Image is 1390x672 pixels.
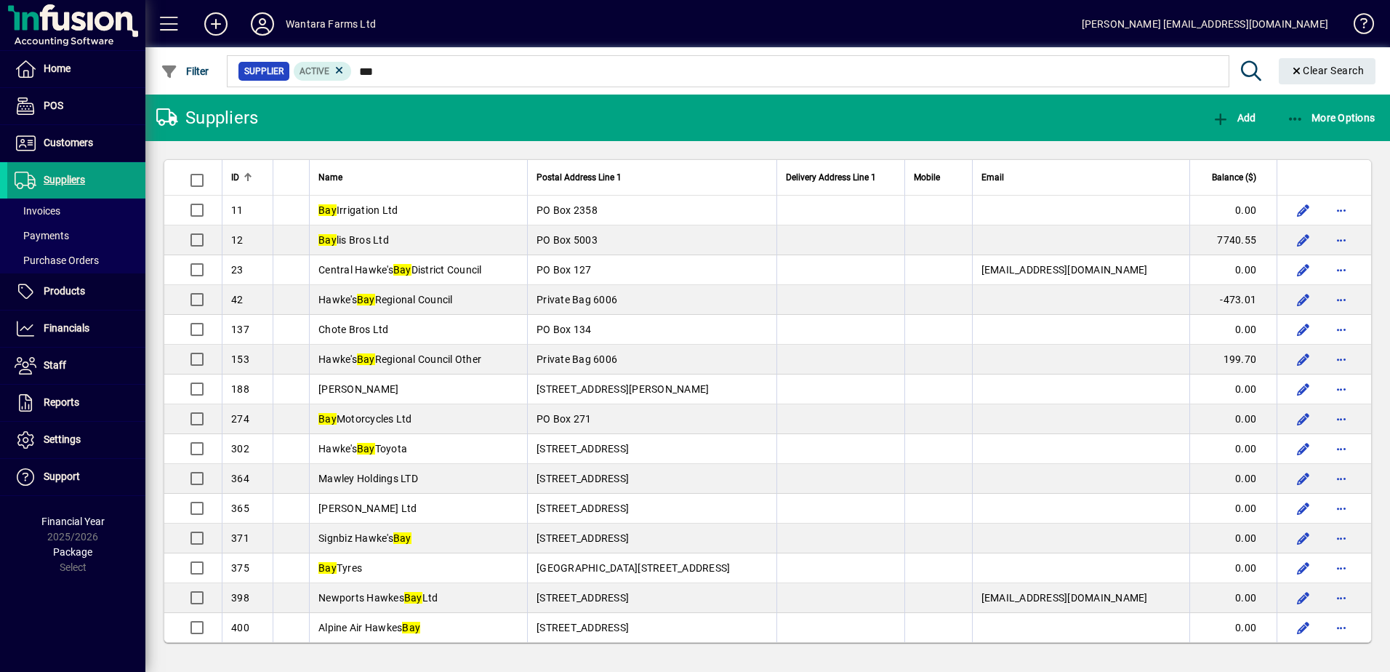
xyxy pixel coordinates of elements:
[1189,494,1277,524] td: 0.00
[318,264,482,276] span: Central Hawke's District Council
[1199,169,1269,185] div: Balance ($)
[1330,616,1353,639] button: More options
[15,205,60,217] span: Invoices
[1292,437,1315,460] button: Edit
[393,264,411,276] em: Bay
[357,294,375,305] em: Bay
[1330,288,1353,311] button: More options
[7,385,145,421] a: Reports
[7,199,145,223] a: Invoices
[1330,377,1353,401] button: More options
[537,383,709,395] span: [STREET_ADDRESS][PERSON_NAME]
[41,516,105,527] span: Financial Year
[914,169,940,185] span: Mobile
[44,359,66,371] span: Staff
[1212,112,1256,124] span: Add
[537,443,629,455] span: [STREET_ADDRESS]
[1330,407,1353,431] button: More options
[1330,258,1353,281] button: More options
[7,273,145,310] a: Products
[786,169,876,185] span: Delivery Address Line 1
[1189,225,1277,255] td: 7740.55
[318,443,407,455] span: Hawke's Toyota
[1292,228,1315,252] button: Edit
[318,169,342,185] span: Name
[318,169,518,185] div: Name
[393,532,411,544] em: Bay
[537,473,629,484] span: [STREET_ADDRESS]
[537,234,598,246] span: PO Box 5003
[537,532,629,544] span: [STREET_ADDRESS]
[231,264,244,276] span: 23
[231,413,249,425] span: 274
[537,294,617,305] span: Private Bag 6006
[231,234,244,246] span: 12
[1330,199,1353,222] button: More options
[1292,527,1315,550] button: Edit
[1330,228,1353,252] button: More options
[402,622,420,633] em: Bay
[7,311,145,347] a: Financials
[44,137,93,148] span: Customers
[318,294,453,305] span: Hawke's Regional Council
[1330,586,1353,609] button: More options
[1330,348,1353,371] button: More options
[1330,556,1353,580] button: More options
[318,532,411,544] span: Signbiz Hawke's
[1279,58,1376,84] button: Clear
[537,264,592,276] span: PO Box 127
[231,353,249,365] span: 153
[1343,3,1372,50] a: Knowledge Base
[193,11,239,37] button: Add
[537,592,629,604] span: [STREET_ADDRESS]
[231,592,249,604] span: 398
[318,562,362,574] span: Tyres
[7,248,145,273] a: Purchase Orders
[244,64,284,79] span: Supplier
[1292,467,1315,490] button: Edit
[44,63,71,74] span: Home
[161,65,209,77] span: Filter
[7,51,145,87] a: Home
[1330,318,1353,341] button: More options
[1292,407,1315,431] button: Edit
[981,264,1148,276] span: [EMAIL_ADDRESS][DOMAIN_NAME]
[318,324,389,335] span: Chote Bros Ltd
[1189,524,1277,553] td: 0.00
[286,12,376,36] div: Wantara Farms Ltd
[1189,434,1277,464] td: 0.00
[1292,348,1315,371] button: Edit
[300,66,329,76] span: Active
[1189,345,1277,375] td: 199.70
[231,473,249,484] span: 364
[537,562,730,574] span: [GEOGRAPHIC_DATA][STREET_ADDRESS]
[318,204,337,216] em: Bay
[44,433,81,445] span: Settings
[1292,616,1315,639] button: Edit
[1290,65,1365,76] span: Clear Search
[1208,105,1259,131] button: Add
[318,473,418,484] span: Mawley Holdings LTD
[537,353,617,365] span: Private Bag 6006
[914,169,963,185] div: Mobile
[231,383,249,395] span: 188
[7,459,145,495] a: Support
[357,443,375,455] em: Bay
[1292,288,1315,311] button: Edit
[1189,613,1277,642] td: 0.00
[1330,497,1353,520] button: More options
[1287,112,1375,124] span: More Options
[1082,12,1328,36] div: [PERSON_NAME] [EMAIL_ADDRESS][DOMAIN_NAME]
[318,413,412,425] span: Motorcycles Ltd
[981,592,1148,604] span: [EMAIL_ADDRESS][DOMAIN_NAME]
[1292,497,1315,520] button: Edit
[1292,258,1315,281] button: Edit
[537,169,622,185] span: Postal Address Line 1
[44,100,63,111] span: POS
[1292,377,1315,401] button: Edit
[156,106,258,129] div: Suppliers
[1189,285,1277,315] td: -473.01
[318,204,398,216] span: Irrigation Ltd
[318,383,398,395] span: [PERSON_NAME]
[7,125,145,161] a: Customers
